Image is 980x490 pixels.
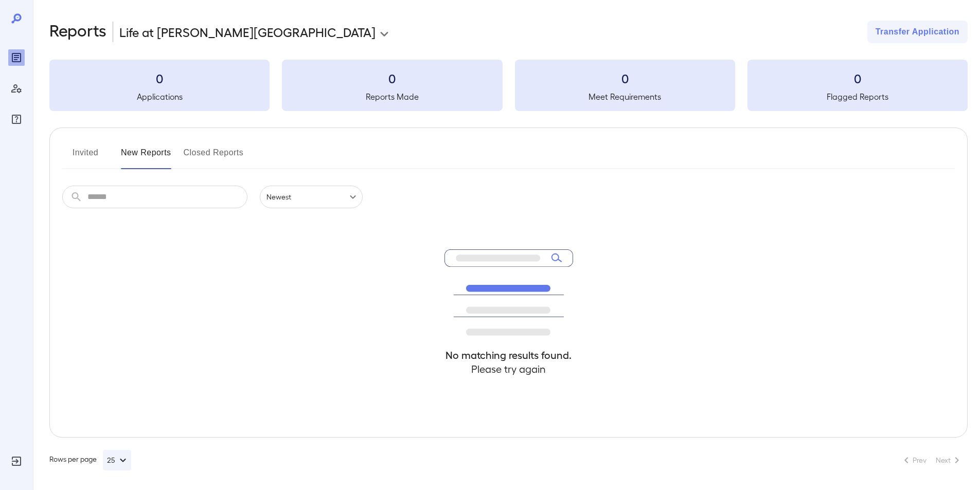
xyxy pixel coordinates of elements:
[444,348,573,362] h4: No matching results found.
[8,49,25,66] div: Reports
[184,144,244,169] button: Closed Reports
[867,21,968,43] button: Transfer Application
[49,21,106,43] h2: Reports
[8,111,25,128] div: FAQ
[8,80,25,97] div: Manage Users
[119,24,376,40] p: Life at [PERSON_NAME][GEOGRAPHIC_DATA]
[747,90,968,103] h5: Flagged Reports
[747,70,968,86] h3: 0
[49,70,270,86] h3: 0
[8,453,25,469] div: Log Out
[444,362,573,376] h4: Please try again
[121,144,171,169] button: New Reports
[49,450,131,470] div: Rows per page
[49,60,968,111] summary: 0Applications0Reports Made0Meet Requirements0Flagged Reports
[515,90,735,103] h5: Meet Requirements
[282,70,502,86] h3: 0
[49,90,270,103] h5: Applications
[282,90,502,103] h5: Reports Made
[62,144,109,169] button: Invited
[103,450,131,470] button: 25
[896,452,968,468] nav: pagination navigation
[515,70,735,86] h3: 0
[260,186,363,208] div: Newest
